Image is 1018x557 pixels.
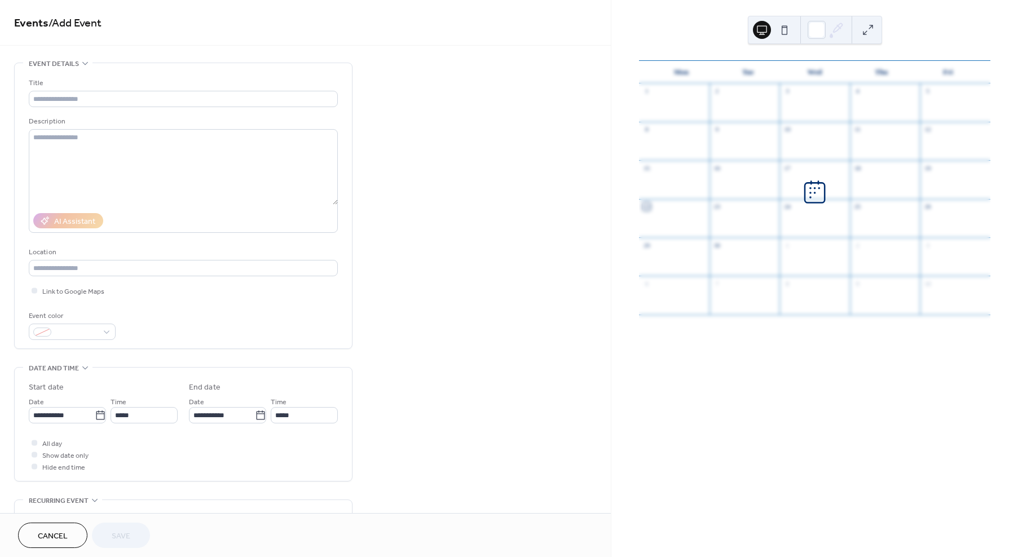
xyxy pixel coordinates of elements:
div: Wed [781,61,848,83]
span: Date and time [29,363,79,374]
div: 22 [642,202,651,211]
div: 6 [642,279,651,288]
a: Events [14,12,49,34]
span: Show date only [42,450,89,462]
div: 4 [853,87,862,95]
div: Description [29,116,336,127]
div: 29 [642,241,651,249]
div: Thu [848,61,915,83]
span: Recurring event [29,495,89,507]
span: Time [111,396,126,408]
button: Cancel [18,523,87,548]
span: / Add Event [49,12,102,34]
span: Date [29,396,44,408]
span: Event details [29,58,79,70]
span: Hide end time [42,462,85,474]
div: 9 [713,125,721,134]
div: Start date [29,382,64,394]
div: 10 [923,279,932,288]
div: 16 [713,163,721,172]
span: Date [189,396,204,408]
div: 1 [642,87,651,95]
div: 9 [853,279,862,288]
span: Cancel [38,531,68,542]
div: 18 [853,163,862,172]
div: 7 [713,279,721,288]
div: 5 [923,87,932,95]
div: 25 [853,202,862,211]
div: 24 [783,202,791,211]
div: 10 [783,125,791,134]
div: 2 [853,241,862,249]
div: Mon [648,61,715,83]
div: 23 [713,202,721,211]
div: 1 [783,241,791,249]
div: 8 [783,279,791,288]
div: Tue [715,61,781,83]
div: Fri [915,61,981,83]
div: Title [29,77,336,89]
div: 8 [642,125,651,134]
div: Location [29,246,336,258]
div: 12 [923,125,932,134]
div: 3 [783,87,791,95]
div: 3 [923,241,932,249]
div: 11 [853,125,862,134]
div: 17 [783,163,791,172]
span: Time [271,396,287,408]
div: 30 [713,241,721,249]
div: Event color [29,310,113,322]
div: 19 [923,163,932,172]
span: Link to Google Maps [42,286,104,298]
div: 26 [923,202,932,211]
div: 2 [713,87,721,95]
span: All day [42,438,62,450]
div: 15 [642,163,651,172]
div: End date [189,382,221,394]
